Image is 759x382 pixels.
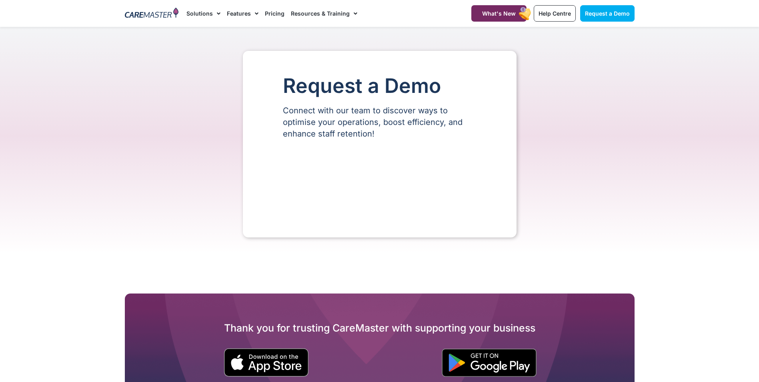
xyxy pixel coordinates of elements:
a: What's New [471,5,527,22]
img: small black download on the apple app store button. [224,348,309,377]
h2: Thank you for trusting CareMaster with supporting your business [125,322,635,334]
p: Connect with our team to discover ways to optimise your operations, boost efficiency, and enhance... [283,105,477,140]
iframe: Form 0 [283,153,477,213]
a: Help Centre [534,5,576,22]
img: CareMaster Logo [125,8,179,20]
span: Help Centre [539,10,571,17]
h1: Request a Demo [283,75,477,97]
img: "Get is on" Black Google play button. [442,349,537,377]
span: Request a Demo [585,10,630,17]
a: Request a Demo [580,5,635,22]
span: What's New [482,10,516,17]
